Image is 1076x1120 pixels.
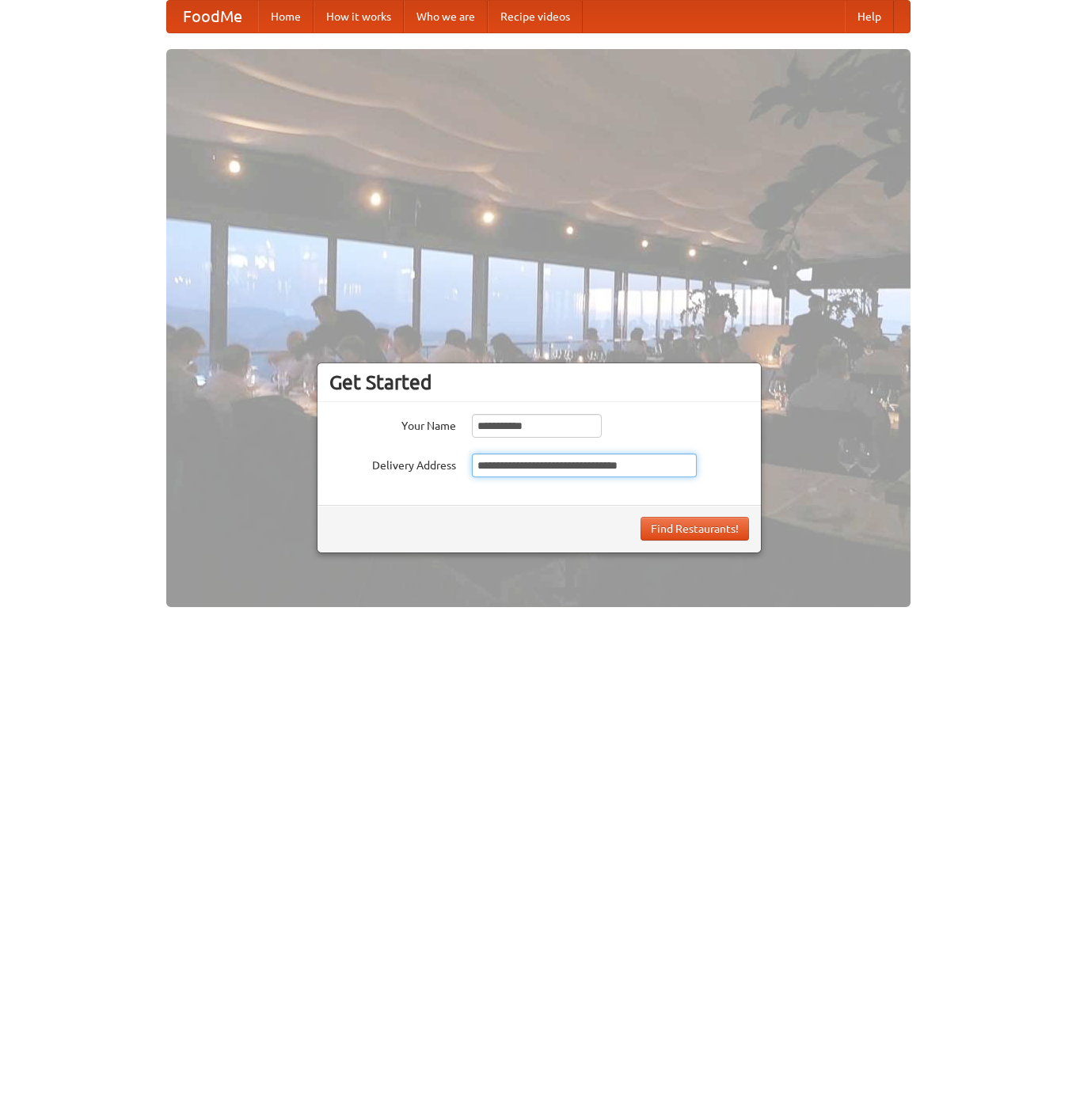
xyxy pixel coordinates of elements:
a: How it works [314,1,404,32]
button: Find Restaurants! [641,517,749,541]
h3: Get Started [329,370,749,394]
a: Home [258,1,314,32]
a: Who we are [404,1,488,32]
label: Your Name [329,414,456,434]
label: Delivery Address [329,454,456,473]
a: Recipe videos [488,1,583,32]
a: FoodMe [167,1,258,32]
a: Help [845,1,894,32]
